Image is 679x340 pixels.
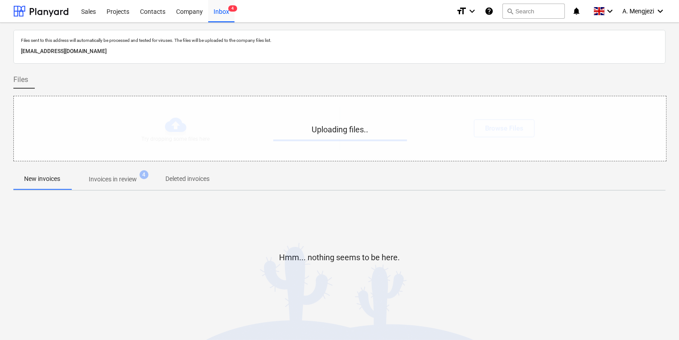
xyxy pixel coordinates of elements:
span: Files [13,74,28,85]
p: Files sent to this address will automatically be processed and tested for viruses. The files will... [21,37,658,43]
p: Hmm... nothing seems to be here. [279,252,400,263]
p: New invoices [24,174,60,184]
p: Invoices in review [89,175,137,184]
i: format_size [456,6,467,16]
i: keyboard_arrow_down [605,6,615,16]
span: 4 [228,5,237,12]
p: Uploading files.. [273,124,407,135]
i: keyboard_arrow_down [467,6,477,16]
button: Search [502,4,565,19]
i: Knowledge base [485,6,494,16]
span: A. Mengjezi [622,8,654,15]
p: [EMAIL_ADDRESS][DOMAIN_NAME] [21,47,658,56]
iframe: Chat Widget [634,297,679,340]
span: 4 [140,170,148,179]
i: keyboard_arrow_down [655,6,666,16]
p: Deleted invoices [165,174,210,184]
i: notifications [572,6,581,16]
span: search [506,8,514,15]
div: Uploading files..Try dropping some files hereorBrowse Files [13,96,667,161]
